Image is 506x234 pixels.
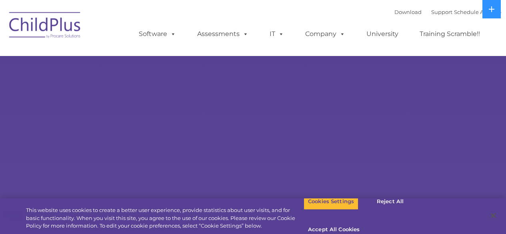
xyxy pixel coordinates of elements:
[5,6,85,46] img: ChildPlus by Procare Solutions
[394,9,422,15] a: Download
[484,207,502,224] button: Close
[454,9,501,15] a: Schedule A Demo
[394,9,501,15] font: |
[262,26,292,42] a: IT
[304,193,358,210] button: Cookies Settings
[365,193,415,210] button: Reject All
[297,26,353,42] a: Company
[26,206,304,230] div: This website uses cookies to create a better user experience, provide statistics about user visit...
[189,26,256,42] a: Assessments
[358,26,406,42] a: University
[131,26,184,42] a: Software
[431,9,452,15] a: Support
[412,26,488,42] a: Training Scramble!!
